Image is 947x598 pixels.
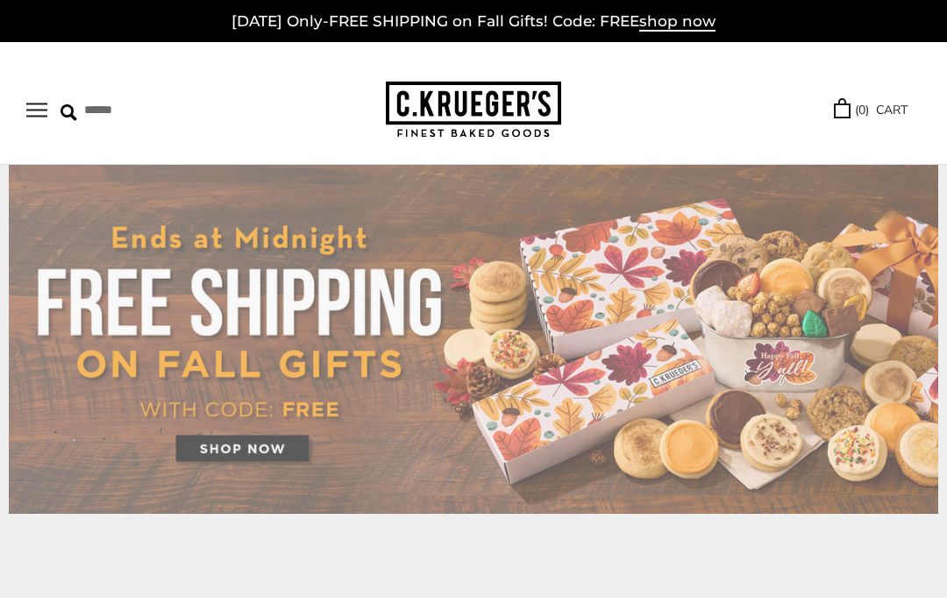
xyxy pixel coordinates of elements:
[9,165,938,514] img: C.Krueger's Special Offer
[61,104,77,121] img: Search
[386,82,561,139] img: C.KRUEGER'S
[834,100,908,120] a: (0) CART
[639,12,716,32] span: shop now
[61,96,240,124] input: Search
[26,103,47,117] button: Open navigation
[231,12,716,32] a: [DATE] Only-FREE SHIPPING on Fall Gifts! Code: FREEshop now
